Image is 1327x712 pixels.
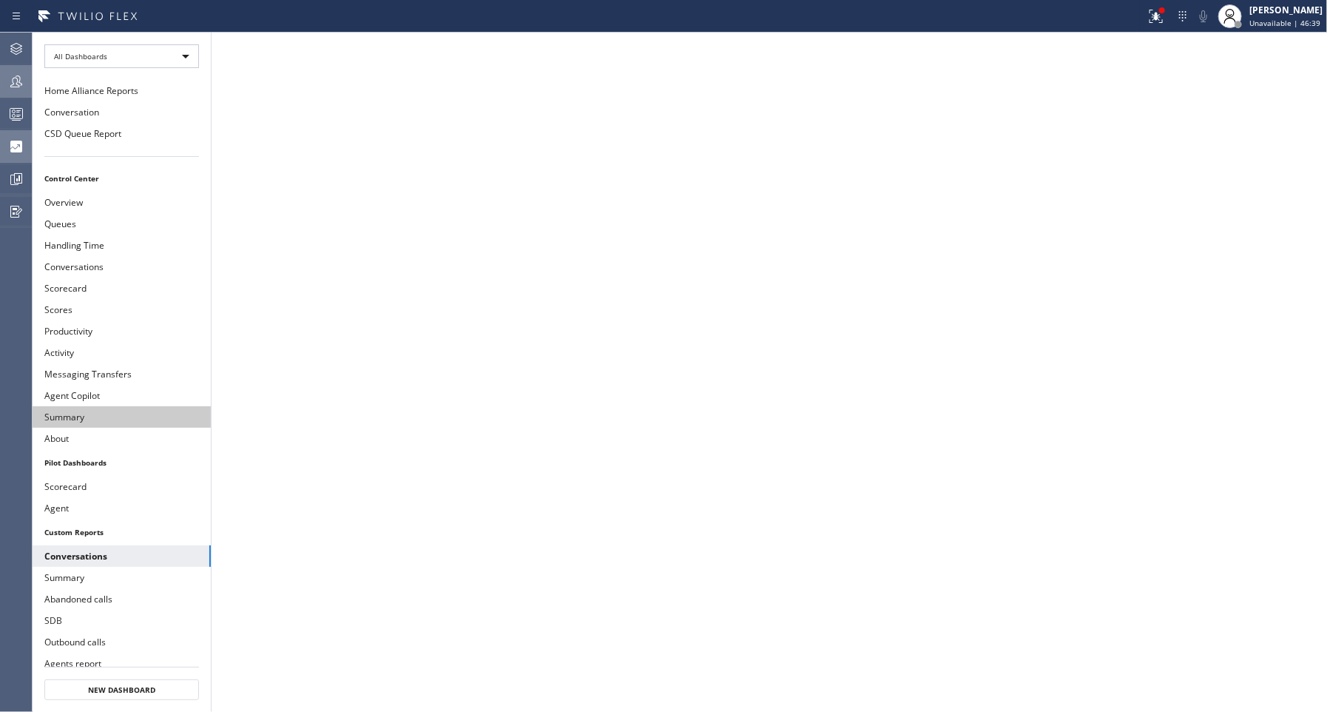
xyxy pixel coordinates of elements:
li: Custom Reports [33,523,211,542]
span: Unavailable | 46:39 [1249,18,1320,28]
button: Home Alliance Reports [33,80,211,101]
button: Scores [33,299,211,320]
button: Overview [33,192,211,213]
div: All Dashboards [44,44,199,68]
button: Agents report [33,653,211,674]
button: Agent [33,497,211,519]
button: Summary [33,567,211,588]
button: About [33,428,211,449]
button: Scorecard [33,476,211,497]
button: Messaging Transfers [33,363,211,385]
button: New Dashboard [44,679,199,700]
iframe: dashboard_837215d16f84 [212,33,1327,712]
button: Activity [33,342,211,363]
button: Mute [1193,6,1214,27]
button: SDB [33,610,211,631]
li: Control Center [33,169,211,188]
button: Abandoned calls [33,588,211,610]
button: CSD Queue Report [33,123,211,144]
button: Conversations [33,545,211,567]
button: Summary [33,406,211,428]
li: Pilot Dashboards [33,453,211,472]
button: Agent Copilot [33,385,211,406]
button: Productivity [33,320,211,342]
button: Conversations [33,256,211,278]
button: Queues [33,213,211,235]
button: Outbound calls [33,631,211,653]
button: Handling Time [33,235,211,256]
div: [PERSON_NAME] [1249,4,1323,16]
button: Scorecard [33,278,211,299]
button: Conversation [33,101,211,123]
